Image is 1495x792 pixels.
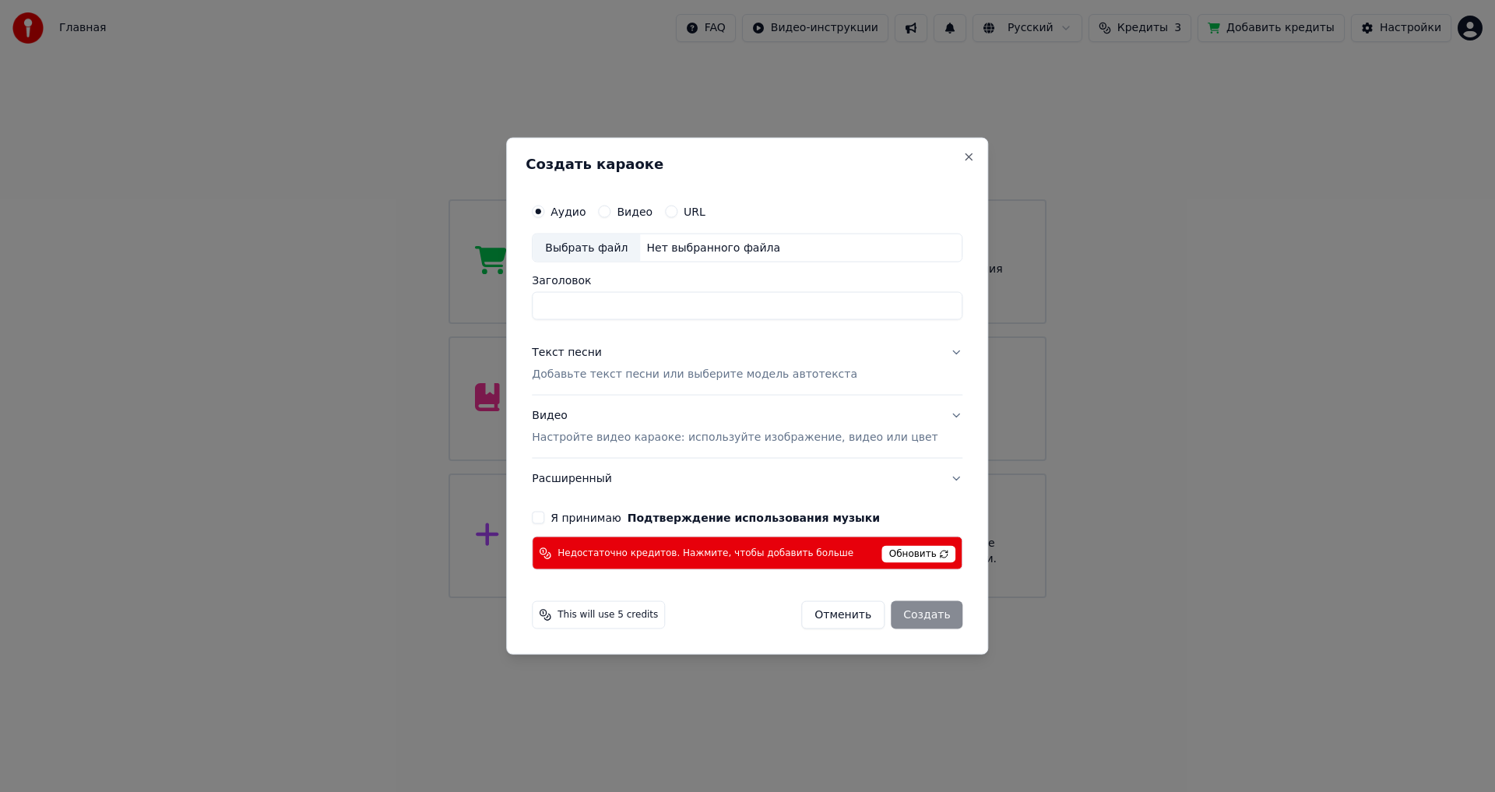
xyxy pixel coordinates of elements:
[532,408,937,445] div: Видео
[526,157,969,171] h2: Создать караоке
[532,396,962,458] button: ВидеоНастройте видео караоке: используйте изображение, видео или цвет
[551,206,586,216] label: Аудио
[532,430,937,445] p: Настройте видео караоке: используйте изображение, видео или цвет
[882,546,956,563] span: Обновить
[558,547,853,559] span: Недостаточно кредитов. Нажмите, чтобы добавить больше
[532,275,962,286] label: Заголовок
[617,206,653,216] label: Видео
[558,609,658,621] span: This will use 5 credits
[640,240,786,255] div: Нет выбранного файла
[532,459,962,499] button: Расширенный
[532,367,857,382] p: Добавьте текст песни или выберите модель автотекста
[532,333,962,395] button: Текст песниДобавьте текст песни или выберите модель автотекста
[801,601,885,629] button: Отменить
[628,512,880,523] button: Я принимаю
[684,206,705,216] label: URL
[533,234,640,262] div: Выбрать файл
[532,345,602,361] div: Текст песни
[551,512,880,523] label: Я принимаю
